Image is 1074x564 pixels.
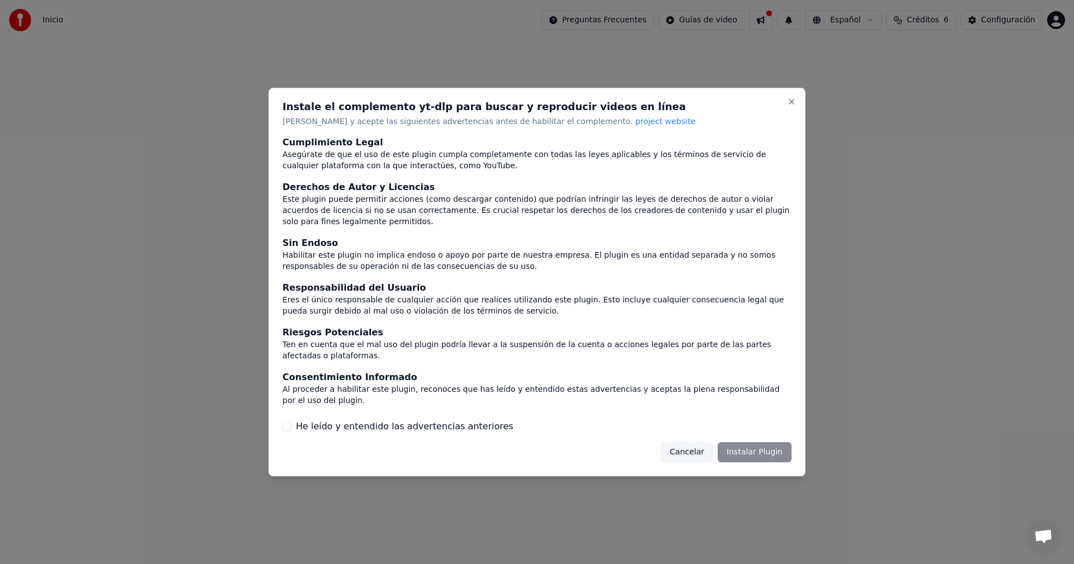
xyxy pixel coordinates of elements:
div: Consentimiento Informado [282,371,792,384]
div: Asegúrate de que el uso de este plugin cumpla completamente con todas las leyes aplicables y los ... [282,150,792,172]
span: project website [635,117,695,126]
button: Cancelar [661,442,713,462]
div: Cumplimiento Legal [282,136,792,150]
h2: Instale el complemento yt-dlp para buscar y reproducir videos en línea [282,102,792,112]
div: Eres el único responsable de cualquier acción que realices utilizando este plugin. Esto incluye c... [282,295,792,317]
div: Habilitar este plugin no implica endoso o apoyo por parte de nuestra empresa. El plugin es una en... [282,250,792,273]
div: Responsabilidad del Usuario [282,281,792,295]
div: Riesgos Potenciales [282,326,792,339]
div: Ten en cuenta que el mal uso del plugin podría llevar a la suspensión de la cuenta o acciones leg... [282,339,792,362]
label: He leído y entendido las advertencias anteriores [296,420,514,433]
div: Este plugin puede permitir acciones (como descargar contenido) que podrían infringir las leyes de... [282,195,792,228]
div: Al proceder a habilitar este plugin, reconoces que has leído y entendido estas advertencias y ace... [282,384,792,406]
div: Derechos de Autor y Licencias [282,181,792,195]
p: [PERSON_NAME] y acepte las siguientes advertencias antes de habilitar el complemento. [282,116,792,127]
div: Sin Endoso [282,237,792,250]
